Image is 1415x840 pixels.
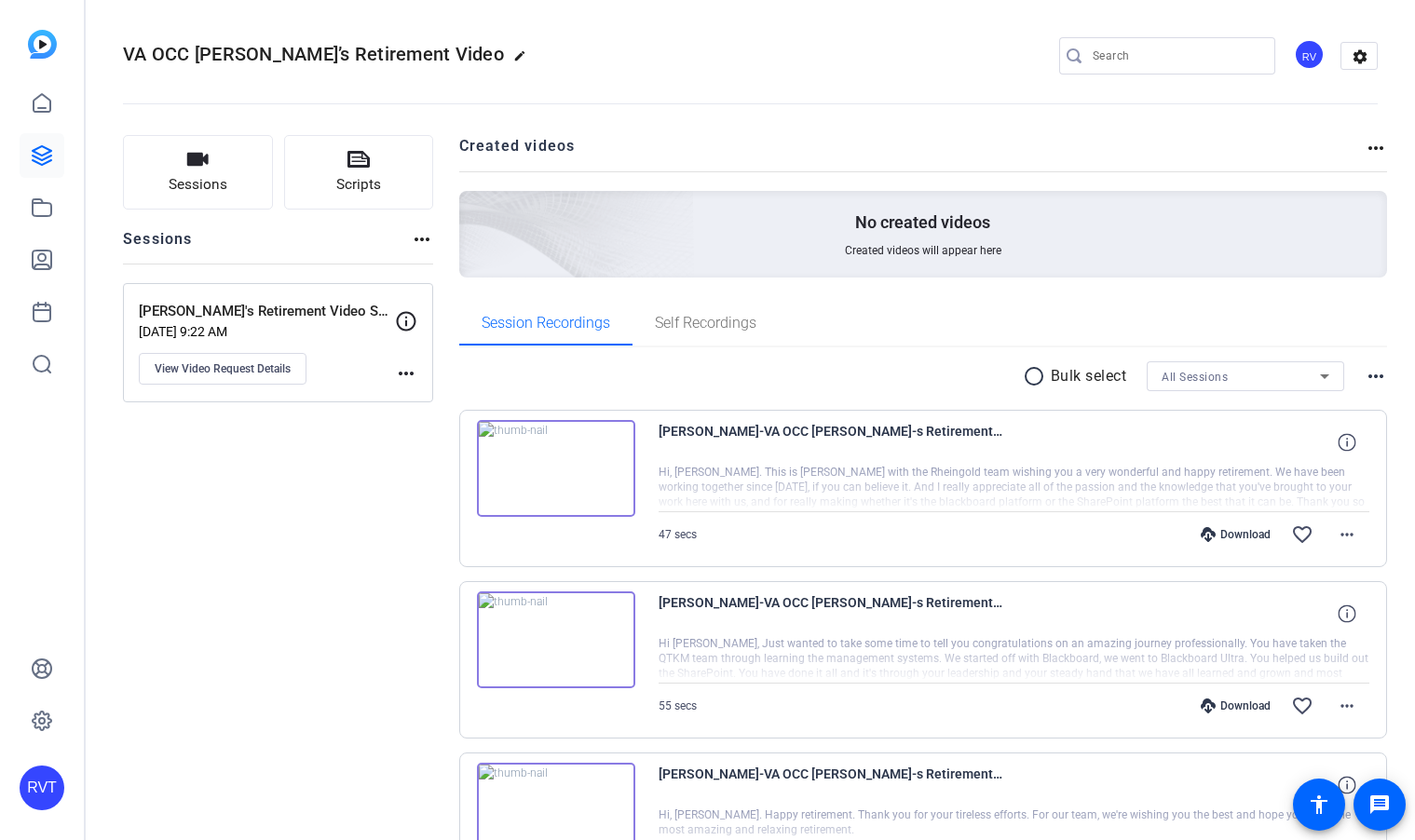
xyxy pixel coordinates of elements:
[659,763,1003,807] span: [PERSON_NAME]-VA OCC [PERSON_NAME]-s Retirement Video-[PERSON_NAME]-s Retirement Video Submission...
[139,353,306,385] button: View Video Request Details
[1191,527,1280,542] div: Download
[123,228,193,264] h2: Sessions
[1291,523,1313,546] mat-icon: favorite_border
[28,30,57,59] img: blue-gradient.svg
[459,135,1366,171] h2: Created videos
[1291,695,1313,717] mat-icon: favorite_border
[1365,137,1387,159] mat-icon: more_horiz
[655,316,756,331] span: Self Recordings
[1336,523,1358,546] mat-icon: more_horiz
[482,316,610,331] span: Session Recordings
[659,528,697,541] span: 47 secs
[1308,793,1330,816] mat-icon: accessibility
[1336,695,1358,717] mat-icon: more_horiz
[659,699,697,712] span: 55 secs
[1162,371,1228,384] span: All Sessions
[477,420,635,517] img: thumb-nail
[659,420,1003,465] span: [PERSON_NAME]-VA OCC [PERSON_NAME]-s Retirement Video-[PERSON_NAME]-s Retirement Video Submission...
[155,361,291,376] span: View Video Request Details
[336,174,381,196] span: Scripts
[845,243,1001,258] span: Created videos will appear here
[1051,365,1127,387] p: Bulk select
[20,765,64,810] div: RVT
[1294,39,1325,70] div: RV
[284,135,434,210] button: Scripts
[1341,43,1379,71] mat-icon: settings
[477,591,635,688] img: thumb-nail
[251,7,695,411] img: Creted videos background
[139,301,395,322] p: [PERSON_NAME]'s Retirement Video Submissions
[139,324,395,339] p: [DATE] 9:22 AM
[169,174,227,196] span: Sessions
[1191,698,1280,713] div: Download
[1368,793,1391,816] mat-icon: message
[1093,45,1260,67] input: Search
[1294,39,1327,72] ngx-avatar: Reingold Video Team
[1023,365,1051,387] mat-icon: radio_button_unchecked
[395,362,417,385] mat-icon: more_horiz
[411,228,433,251] mat-icon: more_horiz
[855,211,990,234] p: No created videos
[1365,365,1387,387] mat-icon: more_horiz
[659,591,1003,636] span: [PERSON_NAME]-VA OCC [PERSON_NAME]-s Retirement Video-[PERSON_NAME]-s Retirement Video Submission...
[123,135,273,210] button: Sessions
[513,49,536,72] mat-icon: edit
[123,43,504,65] span: VA OCC [PERSON_NAME]’s Retirement Video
